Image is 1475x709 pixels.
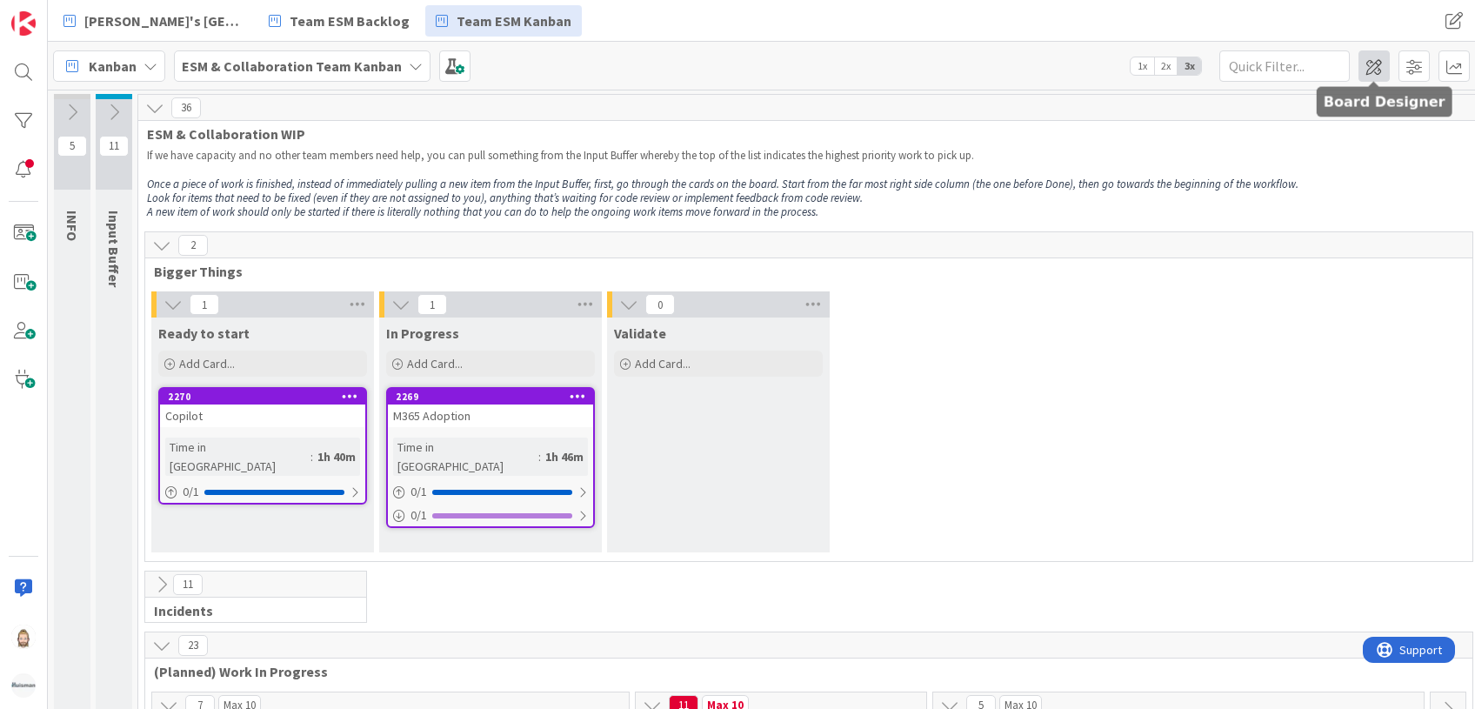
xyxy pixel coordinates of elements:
div: Time in [GEOGRAPHIC_DATA] [393,438,538,476]
div: 2269 [388,389,593,405]
span: Support [37,3,79,23]
span: 1 [190,294,219,315]
span: Input Buffer [105,211,123,287]
div: 2269 [396,391,593,403]
span: Validate [614,324,666,342]
span: Kanban [89,56,137,77]
a: Team ESM Kanban [425,5,582,37]
span: Add Card... [179,356,235,371]
span: 11 [173,574,203,595]
img: Rv [11,625,36,649]
span: 1x [1131,57,1154,75]
div: 0/1 [388,505,593,526]
span: 2 [178,235,208,256]
span: Ready to start [158,324,250,342]
span: : [310,447,313,466]
span: Add Card... [407,356,463,371]
span: Team ESM Backlog [290,10,410,31]
div: M365 Adoption [388,405,593,427]
div: 2270Copilot [160,389,365,427]
div: 0/1 [160,481,365,503]
span: Bigger Things [154,263,1451,280]
span: 0 / 1 [410,506,427,525]
span: 2x [1154,57,1178,75]
input: Quick Filter... [1219,50,1350,82]
div: 2270 [160,389,365,405]
a: [PERSON_NAME]'s [GEOGRAPHIC_DATA] [53,5,253,37]
div: 2269M365 Adoption [388,389,593,427]
span: 0 [645,294,675,315]
span: 0 / 1 [183,483,199,501]
span: In Progress [386,324,459,342]
div: 1h 46m [541,447,588,466]
em: Look for items that need to be fixed (even if they are not assigned to you), anything that’s wait... [147,191,863,205]
div: Copilot [160,405,365,427]
span: 0 / 1 [410,483,427,501]
span: Add Card... [635,356,691,371]
a: Team ESM Backlog [258,5,420,37]
span: 3x [1178,57,1201,75]
span: INFO [63,211,81,241]
div: 1h 40m [313,447,360,466]
span: [PERSON_NAME]'s [GEOGRAPHIC_DATA] [84,10,243,31]
img: avatar [11,673,36,698]
p: If we have capacity and no other team members need help, you can pull something from the Input Bu... [147,149,1471,163]
span: 1 [417,294,447,315]
span: Team ESM Kanban [457,10,571,31]
span: Incidents [154,602,344,619]
em: A new item of work should only be started if there is literally nothing that you can do to help t... [147,204,818,219]
span: (Planned) Work In Progress [154,663,1451,680]
span: 5 [57,136,87,157]
div: 0/1 [388,481,593,503]
span: 11 [99,136,129,157]
span: ESM & Collaboration WIP [147,125,1458,143]
b: ESM & Collaboration Team Kanban [182,57,402,75]
span: : [538,447,541,466]
em: Once a piece of work is finished, instead of immediately pulling a new item from the Input Buffer... [147,177,1298,191]
span: 23 [178,635,208,656]
div: 2270 [168,391,365,403]
div: Time in [GEOGRAPHIC_DATA] [165,438,310,476]
span: 36 [171,97,201,118]
h5: Board Designer [1324,94,1445,110]
img: Visit kanbanzone.com [11,11,36,36]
